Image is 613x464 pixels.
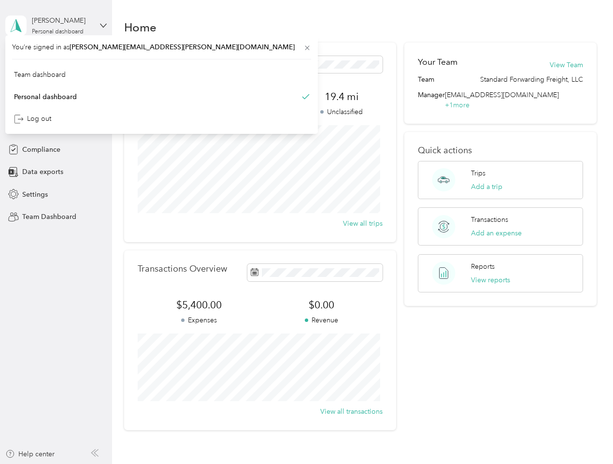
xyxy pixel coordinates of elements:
[445,101,470,109] span: + 1 more
[418,74,434,85] span: Team
[559,410,613,464] iframe: Everlance-gr Chat Button Frame
[12,42,311,52] span: You’re signed in as
[471,261,495,272] p: Reports
[32,29,84,35] div: Personal dashboard
[418,145,583,156] p: Quick actions
[32,15,92,26] div: [PERSON_NAME]
[70,43,295,51] span: [PERSON_NAME][EMAIL_ADDRESS][PERSON_NAME][DOMAIN_NAME]
[14,91,77,101] div: Personal dashboard
[22,189,48,200] span: Settings
[343,218,383,229] button: View all trips
[138,264,227,274] p: Transactions Overview
[471,168,485,178] p: Trips
[550,60,583,70] button: View Team
[480,74,583,85] span: Standard Forwarding Freight, LLC
[301,107,383,117] p: Unclassified
[418,90,445,110] span: Manager
[471,215,508,225] p: Transactions
[138,315,260,325] p: Expenses
[22,212,76,222] span: Team Dashboard
[320,406,383,417] button: View all transactions
[418,56,457,68] h2: Your Team
[138,298,260,312] span: $5,400.00
[14,70,66,80] div: Team dashboard
[22,145,60,155] span: Compliance
[5,449,55,459] button: Help center
[301,90,383,103] span: 19.4 mi
[471,275,510,285] button: View reports
[260,315,383,325] p: Revenue
[124,22,157,32] h1: Home
[445,91,559,99] span: [EMAIL_ADDRESS][DOMAIN_NAME]
[471,182,502,192] button: Add a trip
[260,298,383,312] span: $0.00
[471,228,522,238] button: Add an expense
[22,167,63,177] span: Data exports
[14,114,51,124] div: Log out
